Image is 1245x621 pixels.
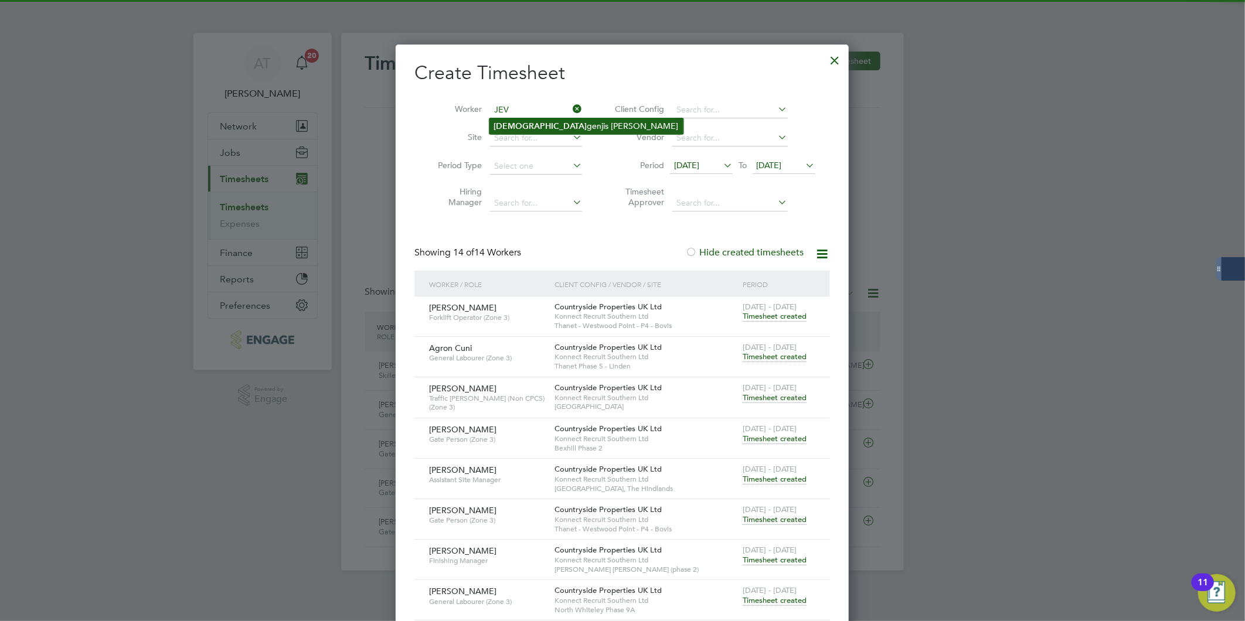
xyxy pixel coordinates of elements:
[429,545,496,556] span: [PERSON_NAME]
[672,130,788,146] input: Search for...
[555,352,737,361] span: Konnect Recruit Southern Ltd
[743,595,807,606] span: Timesheet created
[735,158,750,173] span: To
[490,195,582,211] input: Search for...
[555,443,737,453] span: Bexhill Phase 2
[743,342,797,352] span: [DATE] - [DATE]
[555,383,662,393] span: Countryside Properties UK Ltd
[429,516,546,525] span: Gate Person (Zone 3)
[555,434,737,443] span: Konnect Recruit Southern Ltd
[429,556,546,565] span: Finishing Manager
[555,504,662,514] span: Countryside Properties UK Ltd
[757,160,782,170] span: [DATE]
[453,247,521,258] span: 14 Workers
[1198,582,1208,598] div: 11
[743,434,807,444] span: Timesheet created
[1198,574,1236,612] button: Open Resource Center, 11 new notifications
[685,247,804,258] label: Hide created timesheets
[674,160,699,170] span: [DATE]
[611,132,664,142] label: Vendor
[555,342,662,352] span: Countryside Properties UK Ltd
[555,484,737,493] span: [GEOGRAPHIC_DATA], The Hindlands
[743,393,807,403] span: Timesheet created
[555,361,737,371] span: Thanet Phase 5 - Linden
[414,61,830,86] h2: Create Timesheet
[743,311,807,322] span: Timesheet created
[490,130,582,146] input: Search for...
[429,160,482,170] label: Period Type
[429,383,496,394] span: [PERSON_NAME]
[555,605,737,615] span: North Whiteley Phase 9A
[429,465,496,475] span: [PERSON_NAME]
[429,475,546,484] span: Assistant Site Manager
[555,565,737,574] span: [PERSON_NAME] [PERSON_NAME] (phase 2)
[555,312,737,321] span: Konnect Recruit Southern Ltd
[611,160,664,170] label: Period
[429,343,472,353] span: Agron Cuni
[429,186,482,207] label: Hiring Manager
[489,118,683,134] li: genjis [PERSON_NAME]
[555,464,662,474] span: Countryside Properties UK Ltd
[743,352,807,362] span: Timesheet created
[743,504,797,514] span: [DATE] - [DATE]
[743,302,797,312] span: [DATE] - [DATE]
[555,475,737,484] span: Konnect Recruit Southern Ltd
[555,321,737,330] span: Thanet - Westwood Point - P4 - Bovis
[555,555,737,565] span: Konnect Recruit Southern Ltd
[490,102,582,118] input: Search for...
[743,555,807,565] span: Timesheet created
[743,585,797,595] span: [DATE] - [DATE]
[555,424,662,434] span: Countryside Properties UK Ltd
[555,596,737,605] span: Konnect Recruit Southern Ltd
[414,247,523,259] div: Showing
[426,271,552,298] div: Worker / Role
[743,464,797,474] span: [DATE] - [DATE]
[490,158,582,175] input: Select one
[611,104,664,114] label: Client Config
[672,195,788,211] input: Search for...
[429,586,496,596] span: [PERSON_NAME]
[743,474,807,484] span: Timesheet created
[555,585,662,595] span: Countryside Properties UK Ltd
[555,515,737,524] span: Konnect Recruit Southern Ltd
[429,597,546,606] span: General Labourer (Zone 3)
[429,353,546,363] span: General Labourer (Zone 3)
[552,271,740,298] div: Client Config / Vendor / Site
[740,271,818,298] div: Period
[453,247,474,258] span: 14 of
[611,186,664,207] label: Timesheet Approver
[429,424,496,435] span: [PERSON_NAME]
[743,545,797,555] span: [DATE] - [DATE]
[743,424,797,434] span: [DATE] - [DATE]
[743,514,807,525] span: Timesheet created
[555,402,737,411] span: [GEOGRAPHIC_DATA]
[555,302,662,312] span: Countryside Properties UK Ltd
[555,524,737,534] span: Thanet - Westwood Point - P4 - Bovis
[672,102,788,118] input: Search for...
[429,104,482,114] label: Worker
[555,545,662,555] span: Countryside Properties UK Ltd
[429,302,496,313] span: [PERSON_NAME]
[429,394,546,412] span: Traffic [PERSON_NAME] (Non CPCS) (Zone 3)
[429,435,546,444] span: Gate Person (Zone 3)
[555,393,737,402] span: Konnect Recruit Southern Ltd
[429,505,496,516] span: [PERSON_NAME]
[429,313,546,322] span: Forklift Operator (Zone 3)
[429,132,482,142] label: Site
[743,383,797,393] span: [DATE] - [DATE]
[494,121,587,131] b: [DEMOGRAPHIC_DATA]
